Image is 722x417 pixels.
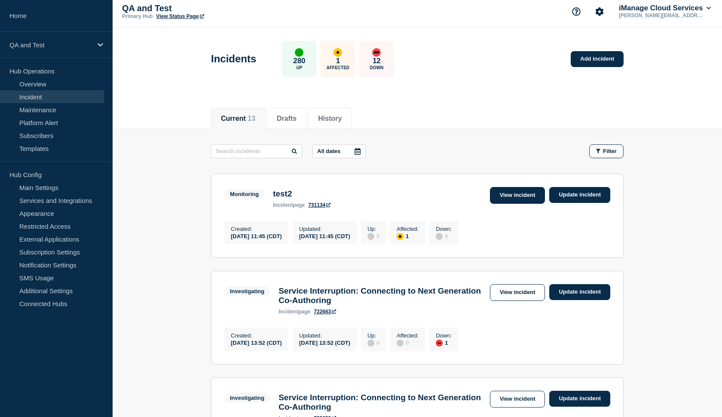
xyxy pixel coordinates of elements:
[333,48,342,57] div: affected
[278,309,298,315] span: incident
[224,189,264,199] span: Monitoring
[273,189,330,199] h3: test2
[231,232,282,239] div: [DATE] 11:45 (CDT)
[367,233,374,240] div: disabled
[122,13,153,19] p: Primary Hub
[590,3,609,21] button: Account settings
[299,232,350,239] div: [DATE] 11:45 (CDT)
[367,226,379,232] p: Up :
[397,226,419,232] p: Affected :
[549,284,610,300] a: Update incident
[367,232,379,240] div: 0
[603,148,617,154] span: Filter
[221,115,255,123] button: Current 13
[397,332,419,339] p: Affected :
[9,41,92,49] p: QA and Test
[318,115,342,123] button: History
[299,226,350,232] p: Updated :
[299,339,350,346] div: [DATE] 13:52 (CDT)
[317,148,340,154] p: All dates
[397,233,404,240] div: affected
[296,65,302,70] p: Up
[436,232,452,240] div: 0
[336,57,340,65] p: 1
[549,187,610,203] a: Update incident
[549,391,610,407] a: Update incident
[436,226,452,232] p: Down :
[248,115,255,122] span: 13
[397,340,404,346] div: disabled
[367,339,379,346] div: 0
[327,65,349,70] p: Affected
[273,202,293,208] span: incident
[436,339,452,346] div: 1
[156,13,204,19] a: View Status Page
[436,233,443,240] div: disabled
[273,202,305,208] p: page
[224,286,270,296] span: Investigating
[211,53,256,65] h1: Incidents
[122,3,294,13] p: QA and Test
[436,340,443,346] div: down
[397,232,419,240] div: 1
[314,309,336,315] a: 722663
[308,202,330,208] a: 731134
[231,226,282,232] p: Created :
[293,57,305,65] p: 280
[589,144,624,158] button: Filter
[367,332,379,339] p: Up :
[436,332,452,339] p: Down :
[278,309,310,315] p: page
[397,339,419,346] div: 0
[567,3,585,21] button: Support
[231,339,282,346] div: [DATE] 13:52 (CDT)
[277,115,297,123] button: Drafts
[278,393,485,412] h3: Service Interruption: Connecting to Next Generation Co-Authoring
[490,187,545,204] a: View incident
[295,48,303,57] div: up
[370,65,384,70] p: Down
[617,12,707,18] p: [PERSON_NAME][EMAIL_ADDRESS][PERSON_NAME][DOMAIN_NAME]
[571,51,624,67] a: Add incident
[211,144,302,158] input: Search incidents
[231,332,282,339] p: Created :
[373,57,381,65] p: 12
[278,286,485,305] h3: Service Interruption: Connecting to Next Generation Co-Authoring
[490,284,545,301] a: View incident
[617,4,713,12] button: iManage Cloud Services
[299,332,350,339] p: Updated :
[312,144,366,158] button: All dates
[490,391,545,408] a: View incident
[367,340,374,346] div: disabled
[372,48,381,57] div: down
[224,393,270,403] span: Investigating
